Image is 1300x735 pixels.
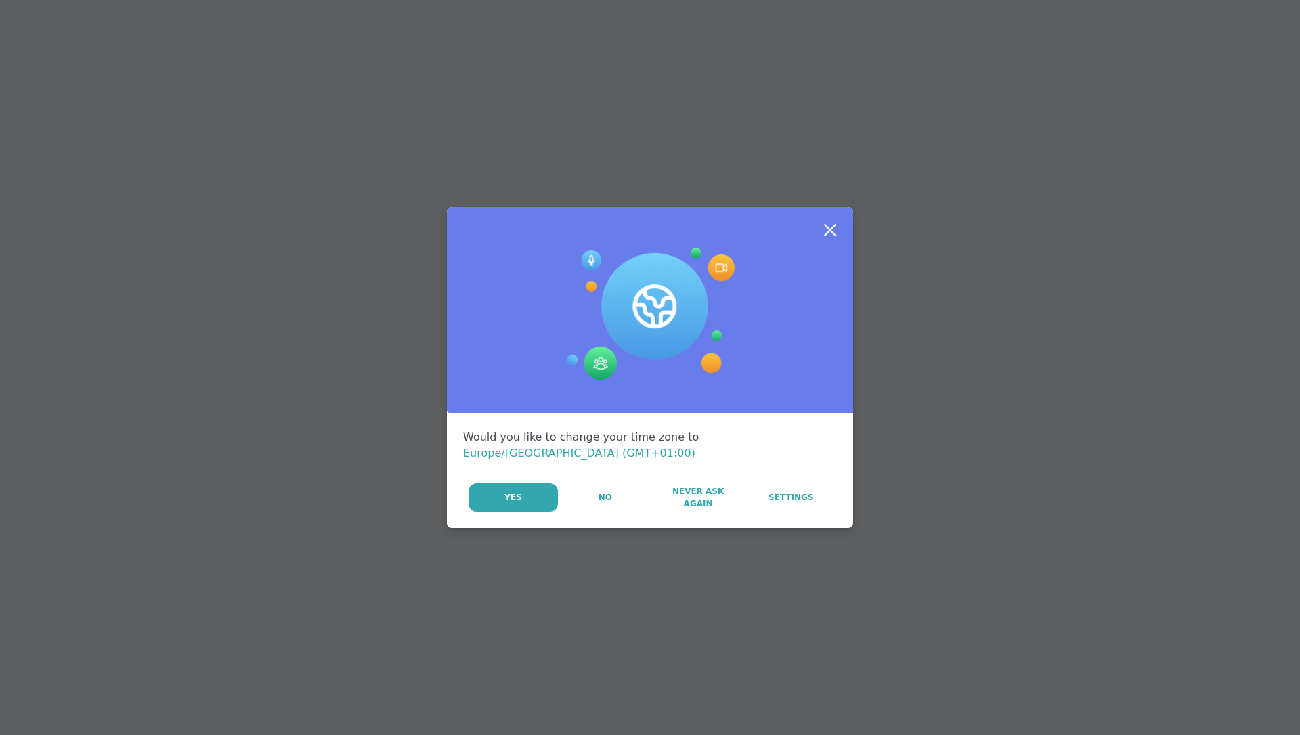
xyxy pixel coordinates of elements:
img: Session Experience [565,248,735,380]
span: Settings [768,491,814,504]
span: No [599,491,612,504]
button: Never Ask Again [652,483,743,512]
button: No [559,483,651,512]
span: Never Ask Again [659,485,737,510]
button: Yes [469,483,558,512]
span: Europe/[GEOGRAPHIC_DATA] (GMT+01:00) [463,447,695,460]
a: Settings [745,483,837,512]
div: Would you like to change your time zone to [463,429,837,462]
span: Yes [504,491,522,504]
